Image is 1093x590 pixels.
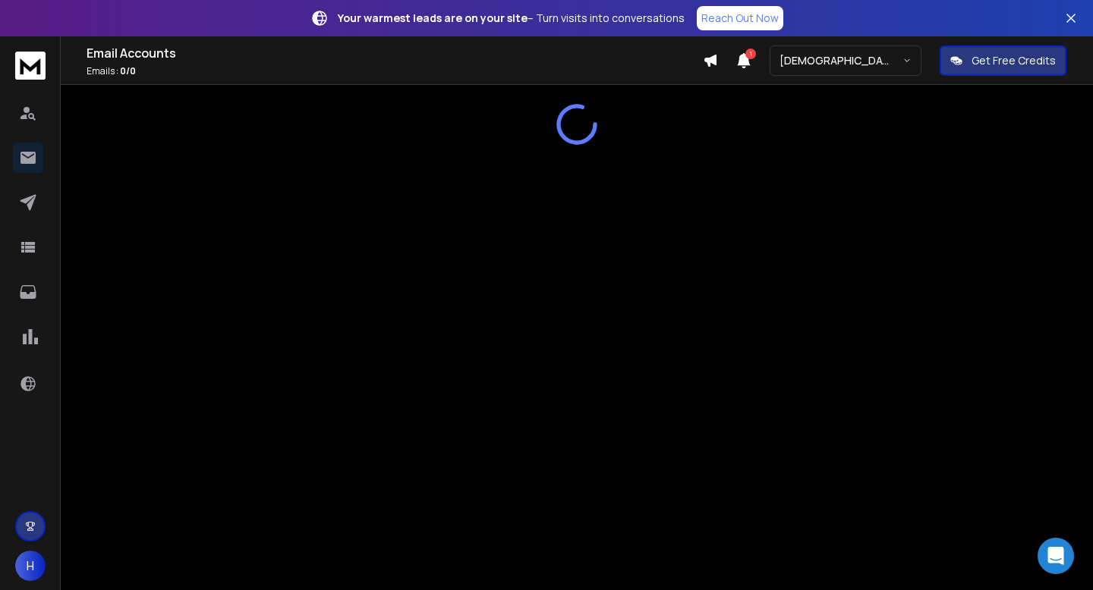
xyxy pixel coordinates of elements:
[338,11,685,26] p: – Turn visits into conversations
[87,44,703,62] h1: Email Accounts
[701,11,779,26] p: Reach Out Now
[15,52,46,80] img: logo
[87,65,703,77] p: Emails :
[338,11,528,25] strong: Your warmest leads are on your site
[780,53,902,68] p: [DEMOGRAPHIC_DATA] <> Harsh SSA
[972,53,1056,68] p: Get Free Credits
[940,46,1066,76] button: Get Free Credits
[15,551,46,581] button: H
[1038,538,1074,574] div: Open Intercom Messenger
[120,64,136,77] span: 0 / 0
[745,49,756,59] span: 1
[697,6,783,30] a: Reach Out Now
